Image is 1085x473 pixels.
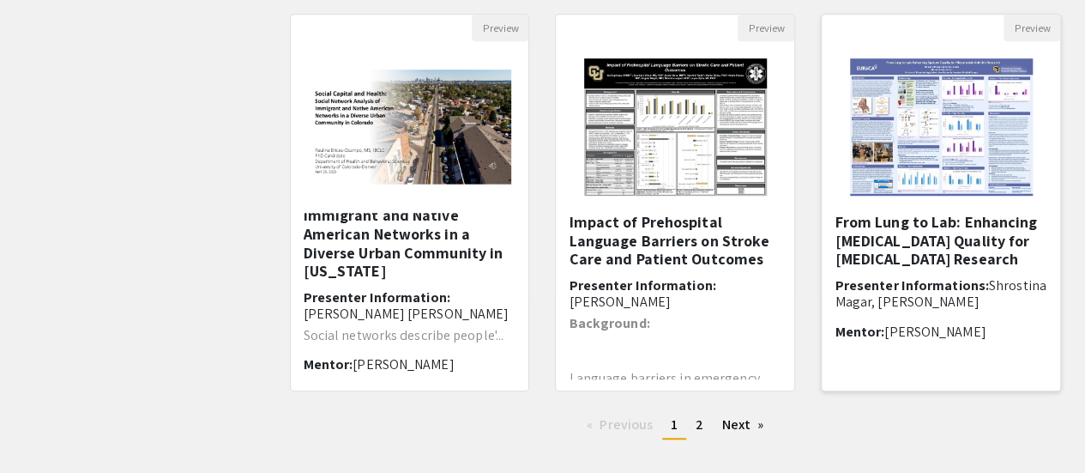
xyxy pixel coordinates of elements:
h5: From Lung to Lab: Enhancing [MEDICAL_DATA] Quality for [MEDICAL_DATA] Research​​ [835,213,1047,269]
span: Previous [600,415,653,434]
iframe: Chat [13,396,73,460]
h5: Impact of Prehospital Language Barriers on Stroke Care and Patient Outcomes [569,213,781,269]
h6: Presenter Informations: [835,277,1047,310]
button: Preview [1004,15,1060,41]
h5: Social Capital and Health: Social Network Analysis of Immigrant and Native American Networks in a... [304,169,516,281]
img: <p>From Lung to Lab: Enhancing Sputum Quality for Rheumatoid Arthritis Research​<span style="colo... [833,41,1050,213]
img: <p>Impact of Prehospital Language Barriers on Stroke Care and Patient Outcomes</p> [567,41,784,213]
span: 1 [671,415,678,434]
p: Language barriers in emergency medical settings may contribute to disparities in car... [569,372,781,413]
h6: Presenter Information: [569,277,781,310]
span: [PERSON_NAME] [353,355,454,373]
ul: Pagination [290,412,1062,440]
a: Next page [713,412,772,438]
img: <p><strong style="color: black;">Social Capital and Health: Social Network Analysis of Immigrant ... [291,52,529,202]
h6: Presenter Information: [304,289,516,322]
span: 2 [696,415,703,434]
div: Open Presentation <p><strong style="color: black;">Social Capital and Health: Social Network Anal... [290,14,530,391]
span: [PERSON_NAME] [569,293,670,311]
strong: Background: [569,314,649,332]
button: Preview [472,15,528,41]
span: Shrostina Magar, [PERSON_NAME] [835,276,1046,311]
div: Open Presentation <p>From Lung to Lab: Enhancing Sputum Quality for Rheumatoid Arthritis Research... [821,14,1061,391]
span: Mentor: [835,323,884,341]
p: Social networks describe people'... [304,329,516,343]
span: Mentor: [304,355,353,373]
button: Preview [738,15,794,41]
div: Open Presentation <p>Impact of Prehospital Language Barriers on Stroke Care and Patient Outcomes</p> [555,14,795,391]
span: [PERSON_NAME] [884,323,986,341]
span: [PERSON_NAME] [PERSON_NAME] [304,305,509,323]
